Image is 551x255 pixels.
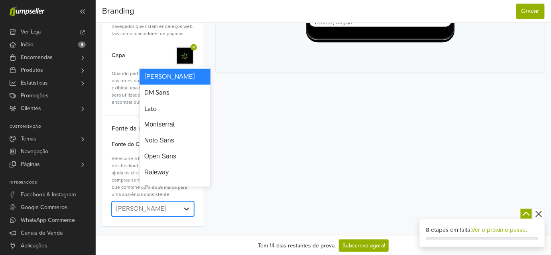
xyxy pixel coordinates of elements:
div: Raleway [144,168,206,177]
label: Capa [112,47,125,63]
div: Tem 14 dias restantes de prova. [258,241,336,250]
div: Selecione a fonte para o seu processo de checkout. Uma fonte clara e legível ajuda os clientes a ... [112,154,194,198]
div: Montserrat [144,120,206,129]
div: Lato [144,104,206,113]
div: Entrega [6,189,39,197]
div: [PERSON_NAME] [144,72,206,81]
div: Noto Sans [144,136,206,145]
div: Quando partilha um link da sua loja nas redes sociais, normalmente é exibida uma imagem no seu po... [112,68,194,106]
span: 2 [6,189,14,197]
span: Facebook & Instagram [21,188,76,201]
span: Páginas [21,158,40,171]
div: Open Sans [144,152,206,161]
button: Gravar [516,4,545,19]
span: 8 [78,42,86,48]
div: Iniciar sessão [112,125,153,132]
span: Google Commerce [21,201,67,214]
span: Ver Loja [21,26,41,38]
div: Endereço de Envio [6,199,55,218]
a: Subscreva agora! [339,239,389,252]
div: Contacto [6,125,43,132]
div: Roboto [144,184,206,193]
span: Navegação [21,145,48,158]
span: 1 [6,125,14,132]
span: Encomendas [21,51,53,64]
label: E-mail * [6,144,26,150]
span: Canais de Venda [21,227,63,239]
div: 8 etapas em falta. [426,225,539,235]
span: Temas [21,132,36,145]
label: Fonte do Checkout [112,140,159,149]
span: Aplicações [21,239,47,252]
img: 441935681_842016181303997_3625390937644723143_1.jpg [177,48,193,64]
div: 0 Itens [18,99,37,108]
span: Início [21,38,33,51]
span: Produtos [21,64,43,77]
div: DM Sans [144,88,206,97]
h6: Fonte da marca [102,115,204,136]
span: Promoções [21,89,49,102]
span: Branding [102,5,134,17]
img: Miscelânia Mania [50,16,110,76]
a: Ver o próximo passo. [472,226,527,233]
span: WhatsApp Commerce [21,214,75,227]
label: Nome * [6,220,25,227]
span: Clientes [21,102,41,115]
p: Customização [10,125,95,129]
span: Estatísticas [21,77,48,89]
p: Integrações [10,180,95,185]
